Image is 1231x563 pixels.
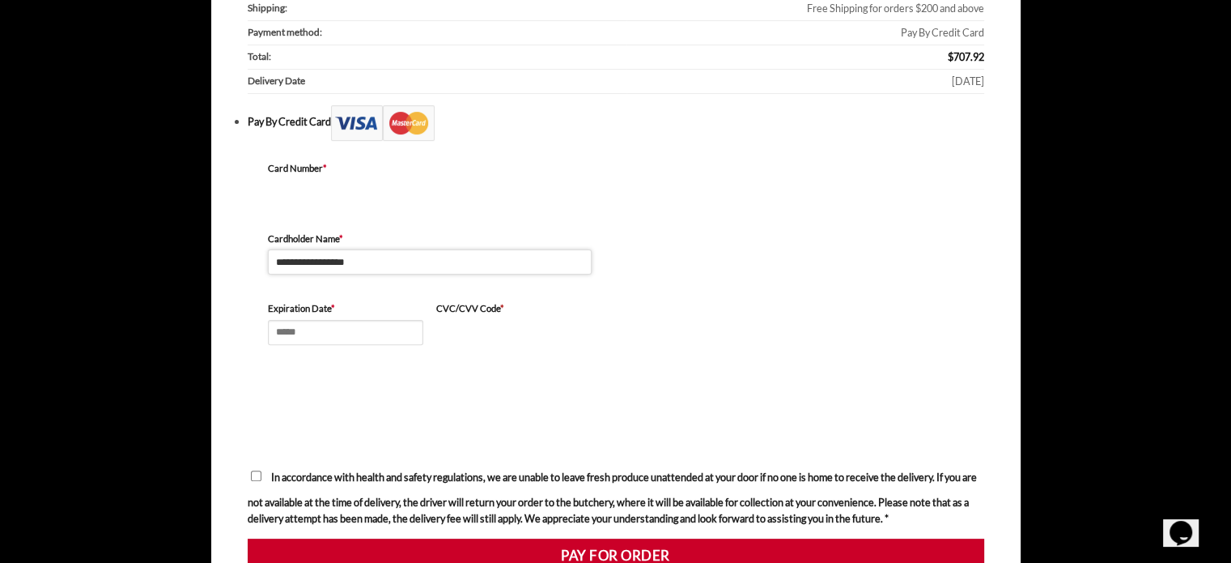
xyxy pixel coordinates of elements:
[248,471,977,525] span: In accordance with health and safety regulations, we are unable to leave fresh produce unattended...
[500,303,504,313] abbr: required
[626,70,984,94] td: [DATE]
[251,471,261,481] input: In accordance with health and safety regulations, we are unable to leave fresh produce unattended...
[331,105,435,141] img: Checkout
[436,301,592,316] label: CVC/CVV Code
[339,233,343,244] abbr: required
[268,301,423,316] label: Expiration Date
[248,45,626,70] th: Total:
[268,232,592,246] label: Cardholder Name
[248,21,626,45] th: Payment method:
[323,163,327,173] abbr: required
[331,303,335,313] abbr: required
[248,70,626,94] th: Delivery Date
[248,115,435,128] label: Pay By Credit Card
[948,50,953,63] span: $
[1163,498,1215,547] iframe: chat widget
[268,161,592,176] label: Card Number
[948,50,984,63] bdi: 707.92
[626,21,984,45] td: Pay By Credit Card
